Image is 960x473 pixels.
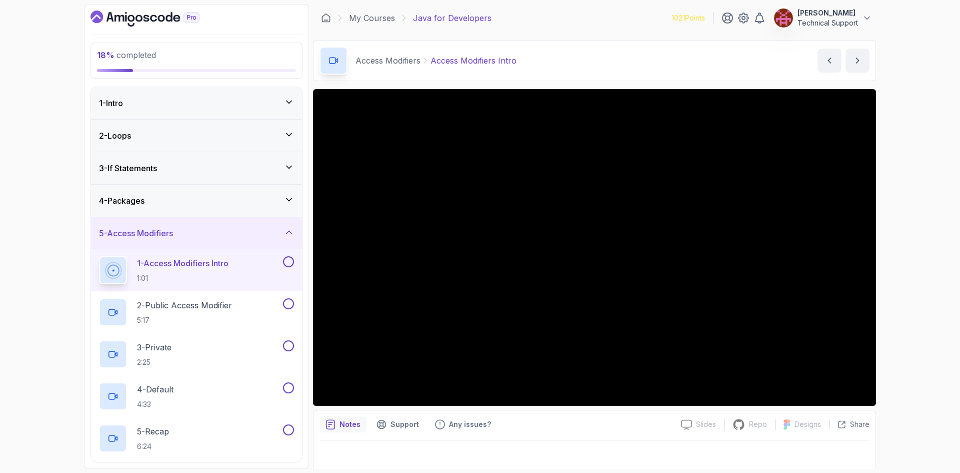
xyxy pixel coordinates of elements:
button: 5-Recap6:24 [99,424,294,452]
button: 2-Loops [91,120,302,152]
p: Notes [339,419,360,429]
span: completed [97,50,156,60]
p: [PERSON_NAME] [797,8,858,18]
button: Support button [370,416,425,432]
h3: 3 - If Statements [99,162,157,174]
p: Repo [749,419,767,429]
button: user profile image[PERSON_NAME]Technical Support [773,8,872,28]
p: Java for Developers [413,12,491,24]
button: 1-Access Modifiers Intro1:01 [99,256,294,284]
h3: 5 - Access Modifiers [99,227,173,239]
p: Technical Support [797,18,858,28]
p: 1 - Access Modifiers Intro [137,257,228,269]
span: 18 % [97,50,114,60]
h3: 4 - Packages [99,195,144,207]
button: 1-Intro [91,87,302,119]
button: next content [845,49,869,73]
button: 2-Public Access Modifier5:17 [99,298,294,326]
p: Slides [696,419,716,429]
button: 4-Default4:33 [99,382,294,410]
p: 4 - Default [137,383,173,395]
p: 6:24 [137,441,169,451]
p: 3 - Private [137,341,171,353]
button: Feedback button [429,416,497,432]
button: 5-Access Modifiers [91,217,302,249]
p: 2:25 [137,357,171,367]
button: 4-Packages [91,185,302,217]
iframe: 1 - Access Modifiers Intro [313,89,876,406]
p: 1:01 [137,273,228,283]
h3: 1 - Intro [99,97,123,109]
p: 2 - Public Access Modifier [137,299,232,311]
button: 3-Private2:25 [99,340,294,368]
h3: 2 - Loops [99,130,131,142]
button: notes button [319,416,366,432]
a: Dashboard [321,13,331,23]
img: user profile image [774,9,793,28]
button: Share [829,419,869,429]
p: Any issues? [449,419,491,429]
p: 1021 Points [671,13,705,23]
p: 5 - Recap [137,425,169,437]
p: Share [850,419,869,429]
p: 5:17 [137,315,232,325]
p: Access Modifiers Intro [430,55,516,67]
a: Dashboard [90,11,222,27]
button: 3-If Statements [91,152,302,184]
p: Designs [794,419,821,429]
p: Support [390,419,419,429]
p: 4:33 [137,399,173,409]
button: previous content [817,49,841,73]
p: Access Modifiers [355,55,420,67]
a: My Courses [349,12,395,24]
